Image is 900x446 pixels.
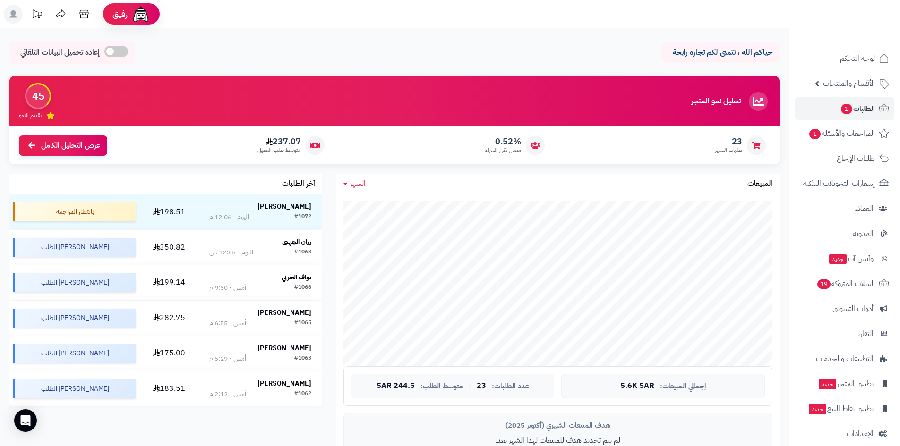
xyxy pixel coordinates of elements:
td: 183.51 [139,371,198,406]
a: عرض التحليل الكامل [19,135,107,156]
span: 23 [715,136,742,147]
a: التقارير [795,322,894,345]
span: الشهر [350,178,366,189]
strong: [PERSON_NAME] [257,308,311,318]
strong: رزان الجهني [282,237,311,247]
span: 1 [840,103,853,114]
a: طلبات الإرجاع [795,147,894,170]
strong: [PERSON_NAME] [257,202,311,211]
a: وآتس آبجديد [795,247,894,270]
span: السلات المتروكة [816,277,875,290]
a: تطبيق نقاط البيعجديد [795,397,894,420]
span: جديد [819,379,836,389]
span: 1 [809,128,821,139]
span: التطبيقات والخدمات [816,352,874,365]
span: تطبيق نقاط البيع [808,402,874,415]
strong: نواف الحربي [282,272,311,282]
a: أدوات التسويق [795,297,894,320]
span: الطلبات [840,102,875,115]
span: متوسط طلب العميل [257,146,301,154]
span: 244.5 SAR [377,382,415,390]
span: التقارير [856,327,874,340]
div: [PERSON_NAME] الطلب [13,238,136,257]
a: الإعدادات [795,422,894,445]
span: إعادة تحميل البيانات التلقائي [20,47,100,58]
a: السلات المتروكة19 [795,272,894,295]
div: أمس - 2:12 م [209,389,246,399]
span: 19 [817,278,831,289]
span: العملاء [855,202,874,215]
div: #1068 [294,248,311,257]
img: logo-2.png [836,17,891,36]
strong: [PERSON_NAME] [257,343,311,353]
td: 199.14 [139,265,198,300]
td: 282.75 [139,301,198,336]
div: اليوم - 12:55 ص [209,248,253,257]
span: 5.6K SAR [620,382,654,390]
div: [PERSON_NAME] الطلب [13,309,136,328]
a: المراجعات والأسئلة1 [795,122,894,145]
a: الطلبات1 [795,97,894,120]
div: #1062 [294,389,311,399]
td: 350.82 [139,230,198,265]
span: متوسط الطلب: [420,382,463,390]
span: طلبات الشهر [715,146,742,154]
span: 0.52% [485,136,521,147]
td: 198.51 [139,194,198,229]
div: هدف المبيعات الشهري (أكتوبر 2025) [351,421,765,430]
span: إشعارات التحويلات البنكية [803,177,875,190]
span: تطبيق المتجر [818,377,874,390]
div: [PERSON_NAME] الطلب [13,379,136,398]
span: جديد [829,254,847,264]
a: لوحة التحكم [795,47,894,70]
a: العملاء [795,197,894,220]
span: 237.07 [257,136,301,147]
div: #1072 [294,212,311,222]
a: إشعارات التحويلات البنكية [795,172,894,195]
div: اليوم - 12:06 م [209,212,249,222]
a: المدونة [795,222,894,245]
span: المراجعات والأسئلة [808,127,875,140]
div: #1063 [294,354,311,363]
h3: تحليل نمو المتجر [691,97,741,106]
a: تطبيق المتجرجديد [795,372,894,395]
h3: آخر الطلبات [282,180,315,188]
span: لوحة التحكم [840,52,875,65]
span: المدونة [853,227,874,240]
span: جديد [809,404,826,414]
a: التطبيقات والخدمات [795,347,894,370]
span: أدوات التسويق [832,302,874,315]
h3: المبيعات [747,180,772,188]
div: [PERSON_NAME] الطلب [13,344,136,363]
div: #1066 [294,283,311,293]
div: Open Intercom Messenger [14,409,37,432]
span: الأقسام والمنتجات [823,77,875,90]
div: #1065 [294,319,311,328]
span: عدد الطلبات: [492,382,529,390]
span: عرض التحليل الكامل [41,140,100,151]
span: طلبات الإرجاع [837,152,875,165]
span: وآتس آب [828,252,874,265]
a: الشهر [343,178,366,189]
span: | [469,382,471,389]
img: ai-face.png [131,5,150,24]
a: تحديثات المنصة [25,5,49,26]
span: معدل تكرار الشراء [485,146,521,154]
p: لم يتم تحديد هدف للمبيعات لهذا الشهر بعد. [351,435,765,446]
div: [PERSON_NAME] الطلب [13,273,136,292]
span: رفيق [112,8,128,20]
span: الإعدادات [847,427,874,440]
strong: [PERSON_NAME] [257,379,311,388]
div: أمس - 5:29 م [209,354,246,363]
p: حياكم الله ، نتمنى لكم تجارة رابحة [669,47,772,58]
span: 23 [477,382,486,390]
div: أمس - 6:55 م [209,319,246,328]
div: أمس - 9:50 م [209,283,246,293]
span: إجمالي المبيعات: [660,382,706,390]
div: بانتظار المراجعة [13,202,136,221]
td: 175.00 [139,336,198,371]
span: تقييم النمو [19,111,42,119]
